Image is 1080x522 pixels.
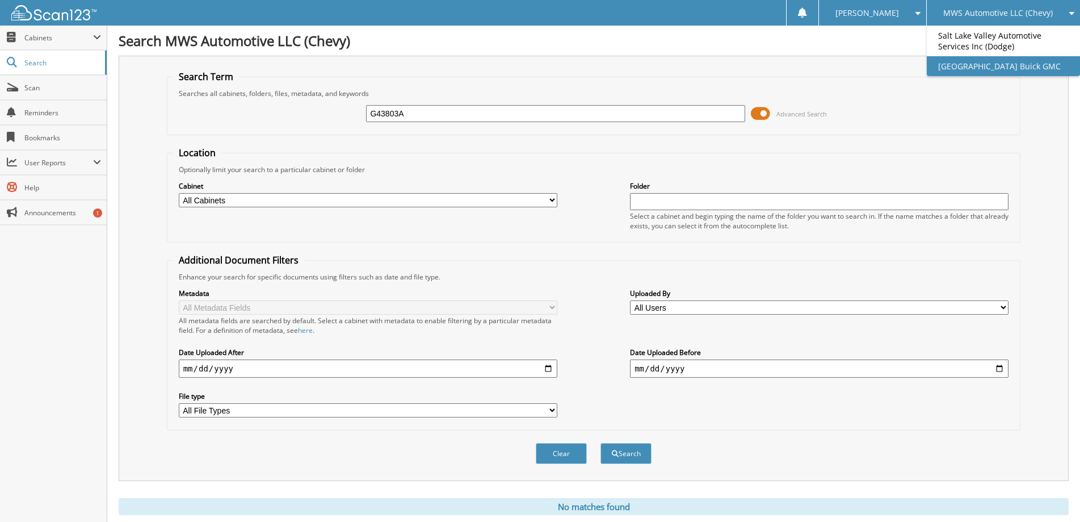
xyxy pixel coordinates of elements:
[24,58,99,68] span: Search
[24,208,101,218] span: Announcements
[630,181,1008,191] label: Folder
[119,31,1069,50] h1: Search MWS Automotive LLC (Chevy)
[630,289,1008,298] label: Uploaded By
[179,391,557,401] label: File type
[927,26,1080,56] a: Salt Lake Valley Automotive Services Inc (Dodge)
[24,133,101,143] span: Bookmarks
[24,158,93,168] span: User Reports
[11,5,96,20] img: scan123-logo-white.svg
[173,89,1015,98] div: Searches all cabinets, folders, files, metadata, and keywords
[630,211,1008,231] div: Select a cabinet and begin typing the name of the folder you want to search in. If the name match...
[776,110,827,118] span: Advanced Search
[173,147,221,159] legend: Location
[173,272,1015,282] div: Enhance your search for specific documents using filters such as date and file type.
[536,443,587,464] button: Clear
[24,183,101,193] span: Help
[119,498,1069,515] div: No matches found
[630,348,1008,357] label: Date Uploaded Before
[173,254,304,266] legend: Additional Document Filters
[24,108,101,118] span: Reminders
[600,443,652,464] button: Search
[24,83,101,93] span: Scan
[93,208,102,218] div: 1
[927,56,1080,76] a: [GEOGRAPHIC_DATA] Buick GMC
[24,33,93,43] span: Cabinets
[943,10,1053,16] span: MWS Automotive LLC (Chevy)
[835,10,899,16] span: [PERSON_NAME]
[179,348,557,357] label: Date Uploaded After
[173,70,239,83] legend: Search Term
[179,289,557,298] label: Metadata
[630,360,1008,378] input: end
[179,360,557,378] input: start
[173,165,1015,174] div: Optionally limit your search to a particular cabinet or folder
[179,316,557,335] div: All metadata fields are searched by default. Select a cabinet with metadata to enable filtering b...
[298,325,313,335] a: here
[179,181,557,191] label: Cabinet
